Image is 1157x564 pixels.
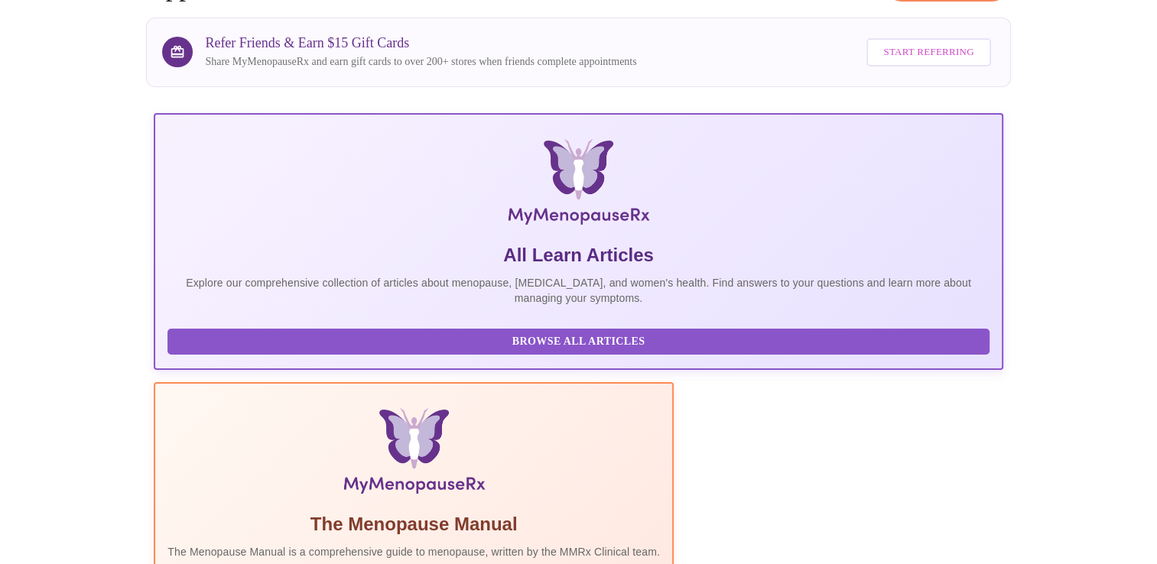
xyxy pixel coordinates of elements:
p: Share MyMenopauseRx and earn gift cards to over 200+ stores when friends complete appointments [205,54,636,70]
button: Browse All Articles [167,329,989,355]
span: Start Referring [883,44,973,61]
a: Start Referring [863,31,994,74]
span: Browse All Articles [183,332,973,352]
p: The Menopause Manual is a comprehensive guide to menopause, written by the MMRx Clinical team. [167,544,660,559]
h5: All Learn Articles [167,243,989,267]
p: Explore our comprehensive collection of articles about menopause, [MEDICAL_DATA], and women's hea... [167,275,989,306]
h5: The Menopause Manual [167,512,660,536]
button: Start Referring [866,38,990,66]
img: Menopause Manual [245,408,581,500]
img: MyMenopauseRx Logo [295,139,862,231]
a: Browse All Articles [167,334,993,347]
h3: Refer Friends & Earn $15 Gift Cards [205,35,636,51]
